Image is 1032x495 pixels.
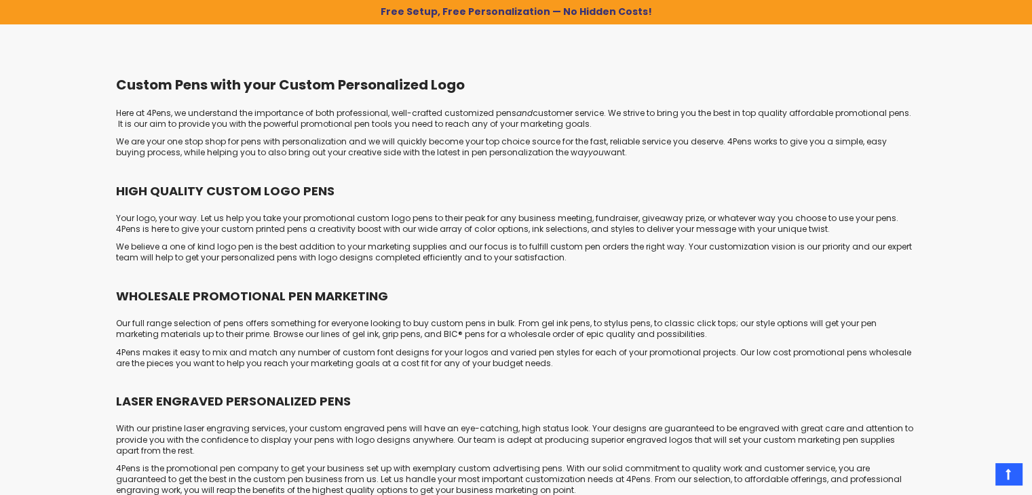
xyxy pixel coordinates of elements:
p: 4Pens makes it easy to mix and match any number of custom font designs for your logos and varied ... [116,347,917,369]
p: We believe a one of kind logo pen is the best addition to your marketing supplies and our focus i... [116,241,917,263]
strong: Custom Pens with your Custom Personalized Logo [116,75,465,94]
strong: LASER ENGRAVED PERSONALIZED PENS [116,393,351,410]
p: Our full range selection of pens offers something for everyone looking to buy custom pens in bulk... [116,318,917,340]
p: We are your one stop shop for pens with personalization and we will quickly become your top choic... [116,136,917,158]
strong: WHOLESALE PROMOTIONAL PEN MARKETING [116,288,388,304]
p: With our pristine laser engraving services, your custom engraved pens will have an eye-catching, ... [116,423,917,456]
p: Here at 4Pens, we understand the importance of both professional, well-crafted customized pens cu... [116,108,917,130]
p: Your logo, your way. Let us help you take your promotional custom logo pens to their peak for any... [116,213,917,235]
strong: HIGH QUALITY CUSTOM LOGO PENS [116,182,335,199]
em: you [588,146,604,158]
a: Top [995,463,1022,485]
em: and [516,107,533,119]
